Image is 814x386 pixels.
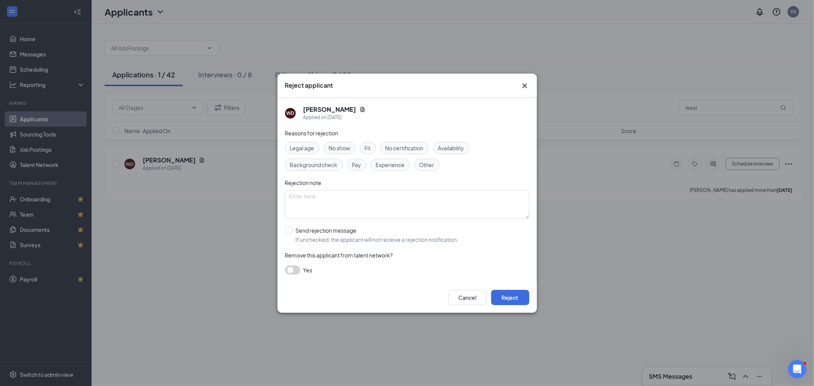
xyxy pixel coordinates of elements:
svg: Document [359,106,366,113]
svg: Cross [520,81,529,90]
h5: [PERSON_NAME] [303,105,356,114]
span: Remove this applicant from talent network? [285,252,393,259]
span: No certification [385,144,424,152]
span: Availability [438,144,464,152]
span: Background check [290,161,338,169]
span: Fit [365,144,371,152]
span: Pay [352,161,361,169]
button: Reject [491,290,529,305]
span: Reasons for rejection [285,130,338,137]
h3: Reject applicant [285,81,333,90]
span: Other [419,161,434,169]
span: Rejection note [285,179,322,186]
button: Close [520,81,529,90]
span: No show [329,144,350,152]
span: Yes [303,265,313,275]
iframe: Intercom live chat [788,360,806,378]
div: WD [286,110,294,116]
span: Legal age [290,144,314,152]
span: Experience [376,161,405,169]
button: Cancel [448,290,487,305]
div: Applied on [DATE] [303,114,366,121]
